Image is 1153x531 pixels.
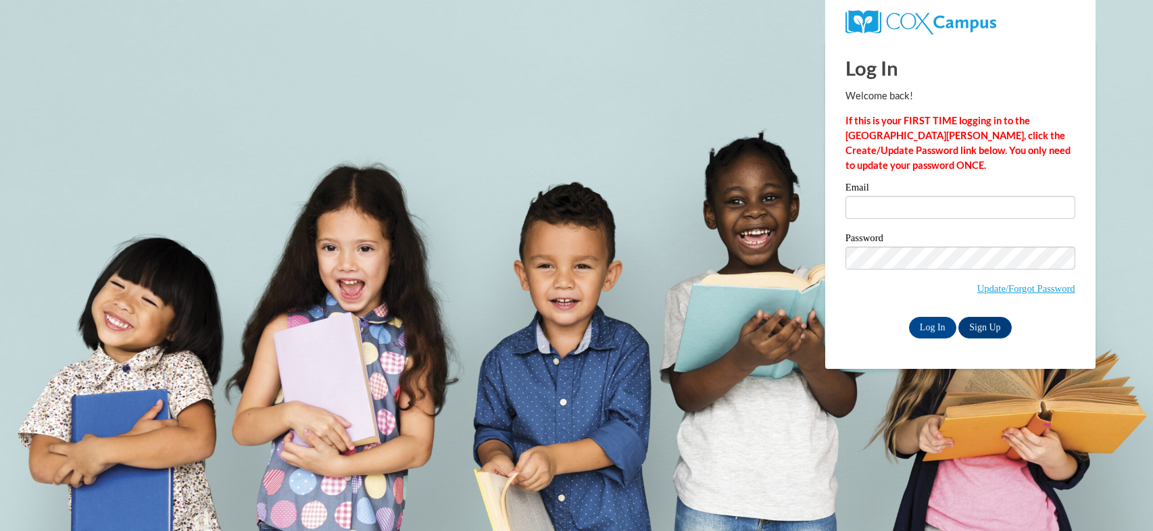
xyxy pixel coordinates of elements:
[845,88,1075,103] p: Welcome back!
[845,54,1075,82] h1: Log In
[845,10,996,34] img: COX Campus
[977,283,1075,294] a: Update/Forgot Password
[845,115,1071,171] strong: If this is your FIRST TIME logging in to the [GEOGRAPHIC_DATA][PERSON_NAME], click the Create/Upd...
[845,233,1075,247] label: Password
[845,182,1075,196] label: Email
[909,317,956,338] input: Log In
[958,317,1011,338] a: Sign Up
[845,16,996,27] a: COX Campus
